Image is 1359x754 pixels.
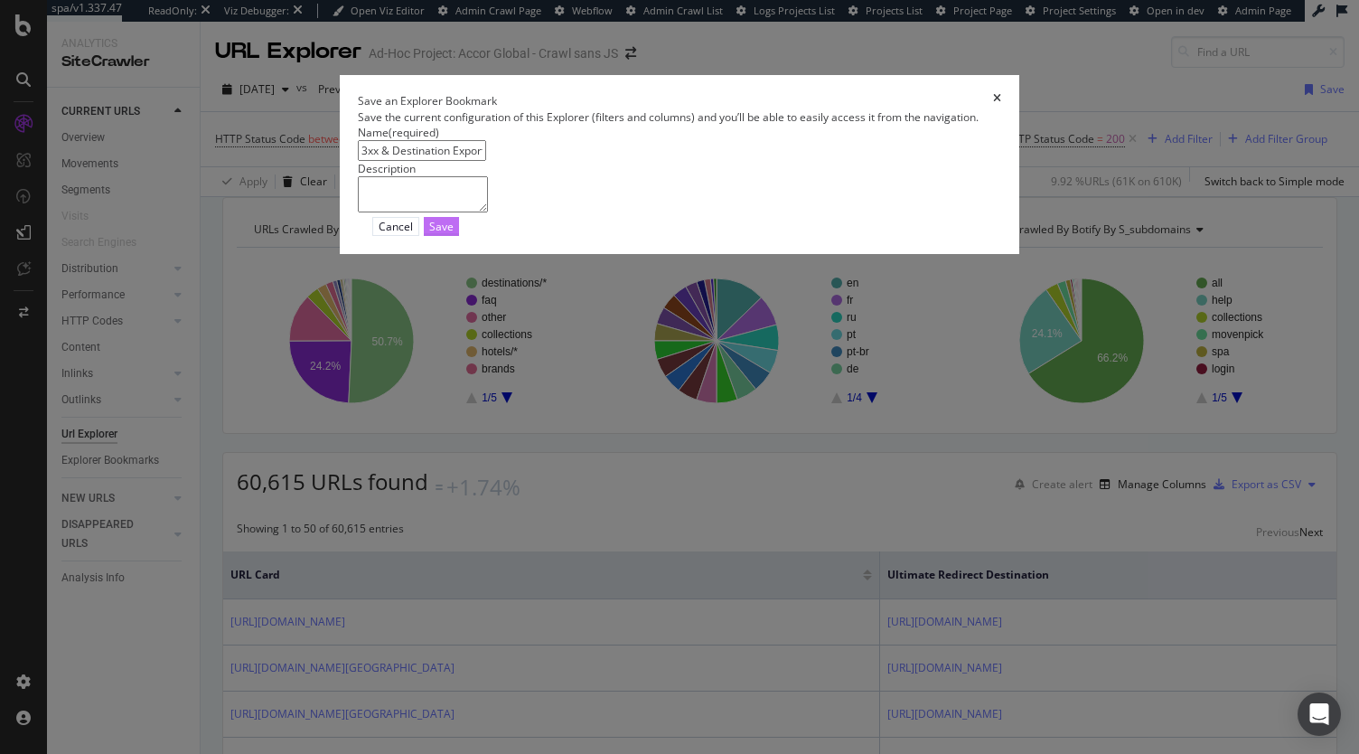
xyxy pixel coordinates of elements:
div: Cancel [379,219,413,234]
button: Save [424,217,459,236]
button: Cancel [372,217,419,236]
div: modal [340,75,1019,253]
input: Enter a name [358,140,486,161]
div: Open Intercom Messenger [1298,693,1341,736]
div: Save [429,219,454,234]
span: (required) [389,125,439,140]
span: Name [358,125,389,140]
div: Save an Explorer Bookmark [358,93,497,108]
div: Save the current configuration of this Explorer (filters and columns) and you’ll be able to easil... [358,109,1001,125]
div: Description [358,161,1001,176]
div: times [993,93,1001,108]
